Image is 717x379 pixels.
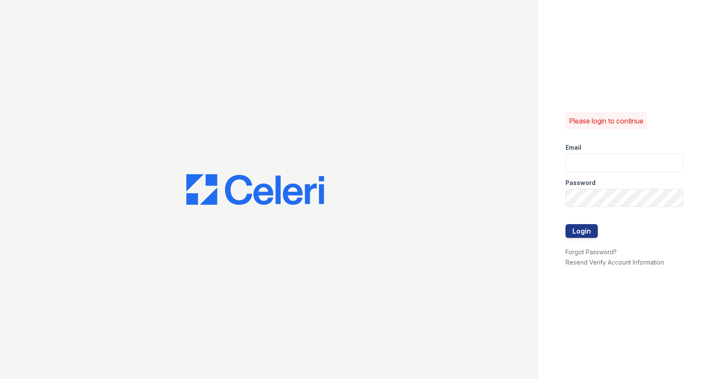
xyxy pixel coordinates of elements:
button: Login [566,224,598,238]
img: CE_Logo_Blue-a8612792a0a2168367f1c8372b55b34899dd931a85d93a1a3d3e32e68fde9ad4.png [186,174,324,205]
p: Please login to continue [569,116,643,126]
a: Forgot Password? [566,248,617,256]
a: Resend Verify Account Information [566,259,664,266]
label: Email [566,143,581,152]
label: Password [566,179,596,187]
